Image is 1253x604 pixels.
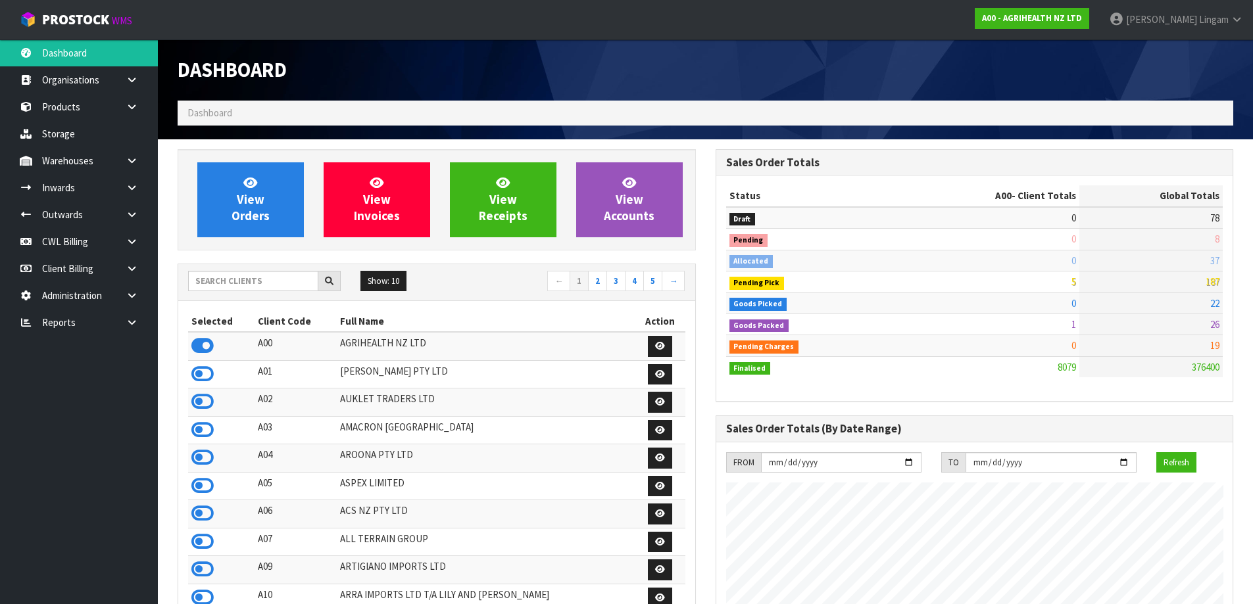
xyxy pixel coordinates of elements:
td: ALL TERRAIN GROUP [337,528,635,556]
span: 8 [1215,233,1219,245]
span: 5 [1071,275,1076,288]
span: Lingam [1199,13,1229,26]
a: 1 [570,271,589,292]
td: ACS NZ PTY LTD [337,500,635,528]
span: Dashboard [187,106,232,119]
td: A00 [255,332,337,360]
a: ← [547,271,570,292]
td: AGRIHEALTH NZ LTD [337,332,635,360]
nav: Page navigation [447,271,685,294]
td: [PERSON_NAME] PTY LTD [337,360,635,388]
th: Status [726,185,891,206]
h3: Sales Order Totals (By Date Range) [726,423,1223,435]
span: A00 [995,189,1012,202]
span: 0 [1071,339,1076,352]
span: 0 [1071,212,1076,224]
td: A09 [255,556,337,584]
td: A06 [255,500,337,528]
th: - Client Totals [890,185,1079,206]
span: ProStock [42,11,109,28]
a: 3 [606,271,626,292]
span: Finalised [729,362,771,375]
td: ASPEX LIMITED [337,472,635,500]
a: ViewInvoices [324,162,430,237]
a: ViewOrders [197,162,304,237]
span: View Orders [232,175,270,224]
span: Pending Pick [729,277,785,290]
h3: Sales Order Totals [726,156,1223,169]
th: Client Code [255,311,337,332]
a: 4 [625,271,644,292]
img: cube-alt.png [20,11,36,28]
a: 5 [643,271,662,292]
span: Pending Charges [729,340,799,354]
span: View Accounts [604,175,654,224]
td: A05 [255,472,337,500]
span: 26 [1210,318,1219,331]
td: A02 [255,388,337,417]
a: ViewReceipts [450,162,556,237]
span: Draft [729,213,756,226]
th: Selected [188,311,255,332]
td: AMACRON [GEOGRAPHIC_DATA] [337,416,635,444]
span: 1 [1071,318,1076,331]
div: TO [941,452,966,473]
th: Action [635,311,685,332]
span: Pending [729,234,768,247]
div: FROM [726,452,761,473]
span: Dashboard [178,57,287,82]
span: [PERSON_NAME] [1126,13,1197,26]
strong: A00 - AGRIHEALTH NZ LTD [982,12,1082,24]
th: Full Name [337,311,635,332]
span: 0 [1071,254,1076,267]
span: 0 [1071,233,1076,245]
span: 37 [1210,254,1219,267]
td: A01 [255,360,337,388]
span: Goods Packed [729,319,789,333]
td: A04 [255,444,337,473]
span: 78 [1210,212,1219,224]
td: AROONA PTY LTD [337,444,635,473]
a: ViewAccounts [576,162,683,237]
span: Allocated [729,255,774,268]
span: 8079 [1058,361,1076,373]
span: View Invoices [354,175,400,224]
small: WMS [112,14,132,27]
td: ARTIGIANO IMPORTS LTD [337,556,635,584]
td: AUKLET TRADERS LTD [337,388,635,417]
a: 2 [588,271,607,292]
a: A00 - AGRIHEALTH NZ LTD [975,8,1089,29]
span: Goods Picked [729,298,787,311]
input: Search clients [188,271,318,291]
th: Global Totals [1079,185,1223,206]
span: 187 [1206,275,1219,288]
span: 19 [1210,339,1219,352]
span: View Receipts [479,175,528,224]
button: Show: 10 [360,271,406,292]
span: 0 [1071,297,1076,310]
span: 376400 [1192,361,1219,373]
span: 22 [1210,297,1219,310]
td: A07 [255,528,337,556]
button: Refresh [1156,452,1196,473]
a: → [662,271,685,292]
td: A03 [255,416,337,444]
